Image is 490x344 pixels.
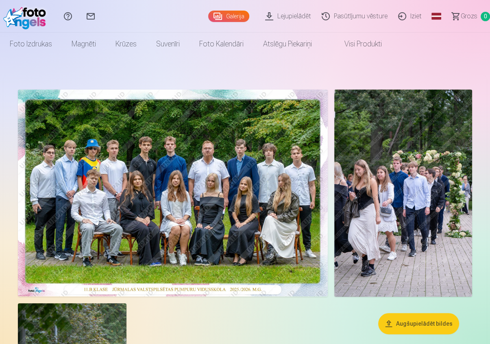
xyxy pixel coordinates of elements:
[253,33,322,55] a: Atslēgu piekariņi
[481,12,490,21] span: 0
[208,11,249,22] a: Galerija
[62,33,106,55] a: Magnēti
[378,313,459,334] button: Augšupielādēt bildes
[189,33,253,55] a: Foto kalendāri
[3,3,50,29] img: /fa3
[461,11,477,21] span: Grozs
[322,33,392,55] a: Visi produkti
[106,33,146,55] a: Krūzes
[146,33,189,55] a: Suvenīri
